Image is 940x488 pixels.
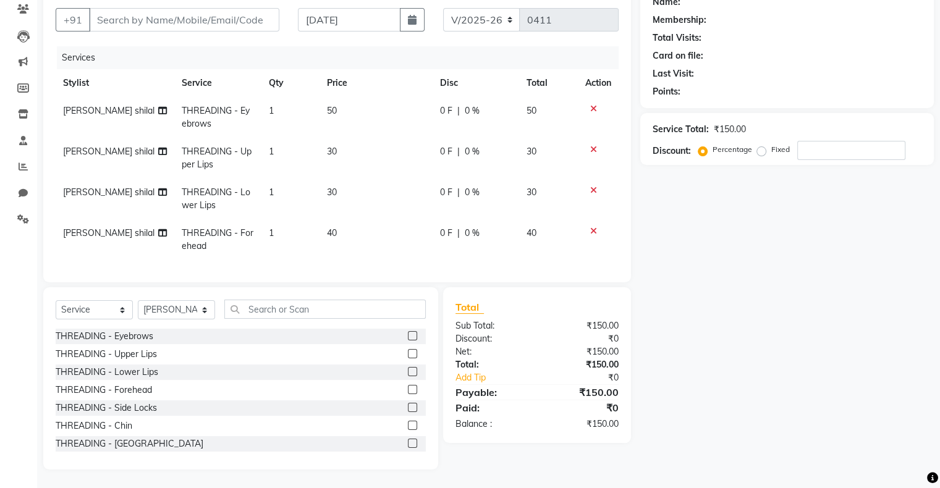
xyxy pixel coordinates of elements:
span: 0 F [440,104,452,117]
th: Qty [261,69,320,97]
th: Stylist [56,69,174,97]
span: 0 % [465,145,480,158]
span: 50 [527,105,536,116]
a: Add Tip [446,371,552,384]
th: Price [320,69,433,97]
span: THREADING - Forehead [182,227,253,251]
span: 1 [269,187,274,198]
span: | [457,186,460,199]
div: THREADING - Upper Lips [56,348,157,361]
div: THREADING - Chin [56,419,132,432]
div: Card on file: [653,49,703,62]
span: THREADING - Lower Lips [182,187,250,211]
th: Disc [433,69,519,97]
div: Discount: [653,145,691,158]
th: Action [578,69,619,97]
div: Discount: [446,332,537,345]
div: ₹150.00 [537,418,628,431]
span: [PERSON_NAME] shilal [63,187,155,198]
span: 30 [327,146,337,157]
span: 0 F [440,145,452,158]
div: Last Visit: [653,67,694,80]
div: ₹0 [537,400,628,415]
span: [PERSON_NAME] shilal [63,227,155,238]
span: [PERSON_NAME] shilal [63,105,155,116]
div: Total Visits: [653,32,701,44]
button: +91 [56,8,90,32]
div: ₹150.00 [537,345,628,358]
div: ₹150.00 [537,319,628,332]
div: Points: [653,85,680,98]
span: 0 % [465,186,480,199]
span: [PERSON_NAME] shilal [63,146,155,157]
th: Service [174,69,261,97]
div: THREADING - Lower Lips [56,366,158,379]
div: Sub Total: [446,319,537,332]
span: 1 [269,146,274,157]
span: 0 % [465,104,480,117]
input: Search or Scan [224,300,426,319]
div: ₹150.00 [714,123,746,136]
span: THREADING - Upper Lips [182,146,252,170]
span: THREADING - Eyebrows [182,105,250,129]
span: 1 [269,105,274,116]
span: 0 F [440,227,452,240]
th: Total [519,69,578,97]
div: Total: [446,358,537,371]
span: 30 [327,187,337,198]
label: Fixed [771,144,790,155]
div: THREADING - [GEOGRAPHIC_DATA] [56,437,203,450]
div: ₹0 [552,371,627,384]
span: 30 [527,146,536,157]
div: THREADING - Forehead [56,384,152,397]
div: Paid: [446,400,537,415]
input: Search by Name/Mobile/Email/Code [89,8,279,32]
span: 0 % [465,227,480,240]
span: 1 [269,227,274,238]
span: 40 [527,227,536,238]
span: 50 [327,105,337,116]
div: Payable: [446,385,537,400]
span: Total [455,301,484,314]
div: Service Total: [653,123,709,136]
label: Percentage [713,144,752,155]
div: ₹150.00 [537,385,628,400]
div: ₹150.00 [537,358,628,371]
div: Membership: [653,14,706,27]
div: THREADING - Eyebrows [56,330,153,343]
span: | [457,104,460,117]
span: | [457,227,460,240]
span: 0 F [440,186,452,199]
span: 30 [527,187,536,198]
div: Net: [446,345,537,358]
span: | [457,145,460,158]
div: Services [57,46,628,69]
div: THREADING - Side Locks [56,402,157,414]
div: ₹0 [537,332,628,345]
span: 40 [327,227,337,238]
div: Balance : [446,418,537,431]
